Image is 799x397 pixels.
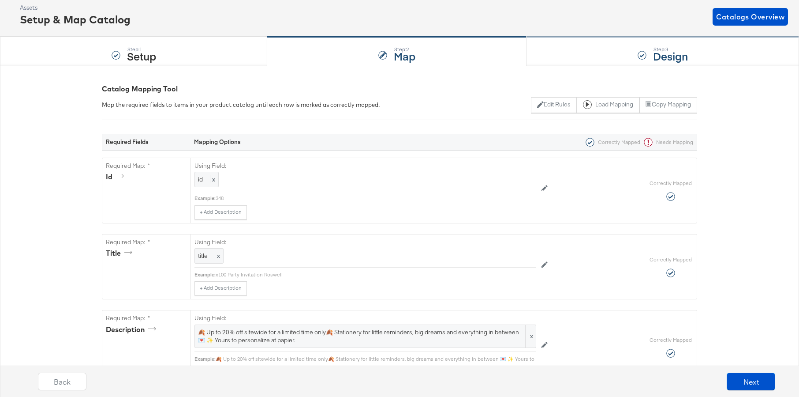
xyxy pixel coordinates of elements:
div: 🍂 Up to 20% off sitewide for a limited time only🍂 Stationery for little reminders, big dreams and... [216,355,586,363]
button: Back [38,373,86,390]
label: Required Map: * [106,162,187,170]
div: description [106,325,159,335]
span: x [215,252,220,260]
span: Catalogs Overview [716,11,784,23]
button: Load Mapping [577,97,639,113]
span: id [198,175,203,183]
div: Step: 2 [394,46,415,53]
div: Setup & Map Catalog [20,12,131,27]
strong: Required Fields [106,138,149,146]
div: 348 [216,195,536,202]
div: Example: [194,195,216,202]
span: title [198,252,208,260]
div: Needs Mapping [640,138,693,147]
div: id [106,172,127,182]
strong: Setup [127,49,156,63]
strong: Design [653,49,688,63]
button: Next [727,373,775,390]
div: Map the required fields to items in your product catalog until each row is marked as correctly ma... [102,101,380,109]
label: Using Field: [194,314,536,322]
button: Copy Mapping [639,97,697,113]
div: Step: 1 [127,46,156,53]
button: + Add Description [194,205,247,219]
div: Catalog Mapping Tool [102,84,697,94]
div: x100 Party Invitation Roswell [216,271,536,278]
div: Assets [20,4,131,12]
label: Using Field: [194,238,536,246]
span: 🍂 Up to 20% off sitewide for a limited time only🍂 Stationery for little reminders, big dreams and... [198,328,533,344]
label: Correctly Mapped [650,256,692,263]
label: Required Map: * [106,314,187,322]
strong: Mapping Options [194,138,241,146]
div: Example: [194,355,216,363]
span: x [525,325,536,348]
label: Using Field: [194,162,536,170]
div: Correctly Mapped [582,138,640,147]
div: Example: [194,271,216,278]
label: Correctly Mapped [650,337,692,344]
button: Catalogs Overview [713,8,788,26]
div: title [106,248,135,258]
button: + Add Description [194,281,247,295]
div: Step: 3 [653,46,688,53]
button: Edit Rules [531,97,576,113]
label: Required Map: * [106,238,187,246]
span: x [210,175,215,183]
strong: Map [394,49,415,63]
label: Correctly Mapped [650,180,692,187]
